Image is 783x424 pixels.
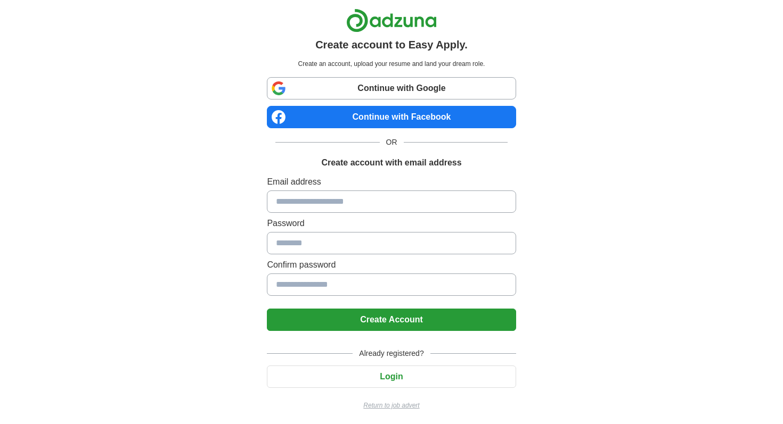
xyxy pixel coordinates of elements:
span: OR [380,137,404,148]
a: Continue with Google [267,77,516,99]
img: Adzuna logo [346,9,437,32]
h1: Create account to Easy Apply. [315,37,468,53]
a: Login [267,372,516,381]
p: Create an account, upload your resume and land your dream role. [269,59,513,69]
a: Return to job advert [267,401,516,410]
a: Continue with Facebook [267,106,516,128]
button: Create Account [267,309,516,331]
span: Already registered? [353,348,430,359]
button: Login [267,365,516,388]
label: Password [267,217,516,230]
h1: Create account with email address [321,156,461,169]
label: Confirm password [267,259,516,271]
label: Email address [267,176,516,188]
